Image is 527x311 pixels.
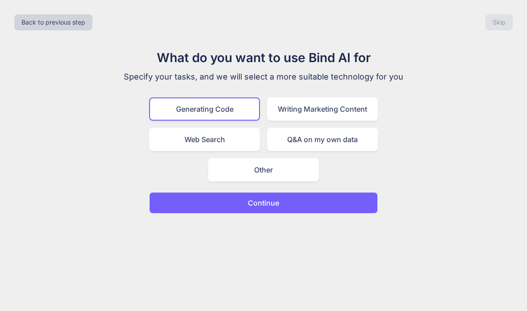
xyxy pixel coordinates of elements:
div: Q&A on my own data [267,128,378,151]
div: Generating Code [149,97,260,121]
h1: What do you want to use Bind AI for [113,48,414,67]
div: Web Search [149,128,260,151]
button: Skip [485,14,513,30]
button: Back to previous step [14,14,92,30]
button: Continue [149,192,378,214]
div: Writing Marketing Content [267,97,378,121]
p: Continue [248,198,279,208]
div: Other [208,158,319,181]
p: Specify your tasks, and we will select a more suitable technology for you [113,71,414,83]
